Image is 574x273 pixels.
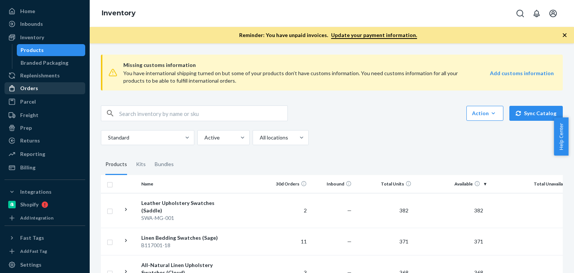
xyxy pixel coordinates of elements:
div: Reporting [20,150,45,158]
p: Reminder: You have unpaid invoices. [239,31,417,39]
td: 2 [265,193,310,228]
a: Products [17,44,86,56]
button: Integrations [4,186,85,198]
a: Inbounds [4,18,85,30]
th: Inbound [310,175,355,193]
a: Billing [4,162,85,174]
div: Branded Packaging [21,59,68,67]
th: Available [414,175,489,193]
div: Add Fast Tag [20,248,47,254]
a: Prep [4,122,85,134]
div: Action [472,110,498,117]
th: 30d Orders [265,175,310,193]
div: Inbounds [20,20,43,28]
button: Open notifications [529,6,544,21]
strong: Add customs information [490,70,554,76]
div: Parcel [20,98,36,105]
span: 371 [471,238,486,245]
a: Parcel [4,96,85,108]
td: 11 [265,228,310,255]
input: Search inventory by name or sku [119,106,287,121]
a: Add Integration [4,214,85,223]
span: 382 [396,207,411,214]
a: Inventory [4,31,85,43]
div: Settings [20,261,41,269]
div: Products [21,46,44,54]
div: Products [105,154,127,175]
button: Action [466,106,503,121]
a: Returns [4,135,85,147]
div: Leather Upholstery Swatches (Saddle) [141,199,219,214]
div: Add Integration [20,215,53,221]
a: Home [4,5,85,17]
div: Bundles [155,154,174,175]
div: Linen Bedding Swatches (Sage) [141,234,219,242]
th: Name [138,175,222,193]
span: Missing customs information [123,61,554,70]
a: Branded Packaging [17,57,86,69]
span: — [347,207,352,214]
div: Kits [136,154,146,175]
div: Orders [20,85,38,92]
a: Reporting [4,148,85,160]
a: Inventory [102,9,136,17]
span: — [347,238,352,245]
button: Sync Catalog [509,106,563,121]
span: 371 [396,238,411,245]
div: B117001-18 [141,242,219,249]
div: Inventory [20,34,44,41]
div: Home [20,7,35,15]
div: You have international shipping turned on but some of your products don’t have customs informatio... [123,70,468,85]
div: Returns [20,137,40,144]
a: Add Fast Tag [4,247,85,256]
button: Open account menu [546,6,561,21]
div: Freight [20,111,38,119]
a: Settings [4,259,85,271]
a: Add customs information [490,70,554,85]
input: Standard [107,134,108,141]
span: 382 [471,207,486,214]
a: Replenishments [4,70,85,82]
div: Prep [20,124,32,132]
button: Help Center [554,117,568,156]
th: Total Units [355,175,414,193]
div: Integrations [20,188,52,196]
a: Update your payment information. [331,32,417,39]
div: SWA-MG-001 [141,214,219,222]
div: Billing [20,164,36,171]
input: All locations [259,134,260,141]
div: Replenishments [20,72,60,79]
ol: breadcrumbs [96,3,142,24]
button: Open Search Box [513,6,528,21]
div: Shopify [20,201,38,208]
a: Orders [4,82,85,94]
a: Freight [4,109,85,121]
div: Fast Tags [20,234,44,242]
button: Fast Tags [4,232,85,244]
a: Shopify [4,199,85,211]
